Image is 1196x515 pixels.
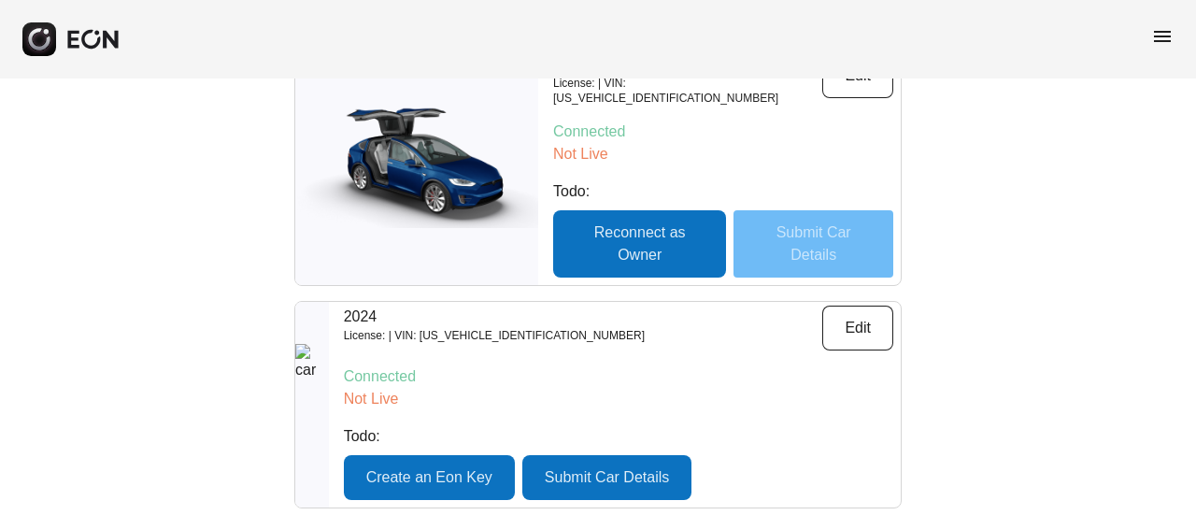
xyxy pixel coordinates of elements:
img: tab_domain_overview_orange.svg [50,108,65,123]
p: 2024 [344,306,645,328]
p: Connected [553,121,893,143]
div: Keywords by Traffic [206,110,315,122]
span: menu [1151,25,1174,48]
img: tab_keywords_by_traffic_grey.svg [186,108,201,123]
p: Connected [344,365,893,388]
img: website_grey.svg [30,49,45,64]
p: Todo: [344,425,893,448]
div: Domain: [DOMAIN_NAME] [49,49,206,64]
div: v 4.0.25 [52,30,92,45]
div: Domain Overview [71,110,167,122]
p: Not Live [553,143,893,165]
p: Not Live [344,388,893,410]
p: License: | VIN: [US_VEHICLE_IDENTIFICATION_NUMBER] [344,328,645,343]
img: logo_orange.svg [30,30,45,45]
button: Create an Eon Key [344,455,515,500]
p: License: | VIN: [US_VEHICLE_IDENTIFICATION_NUMBER] [553,76,822,106]
img: car [295,344,329,465]
img: car [295,107,538,228]
button: Reconnect as Owner [553,210,726,278]
button: Submit Car Details [733,210,893,278]
button: Edit [822,306,893,350]
p: Todo: [553,180,893,203]
button: Submit Car Details [522,455,691,500]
